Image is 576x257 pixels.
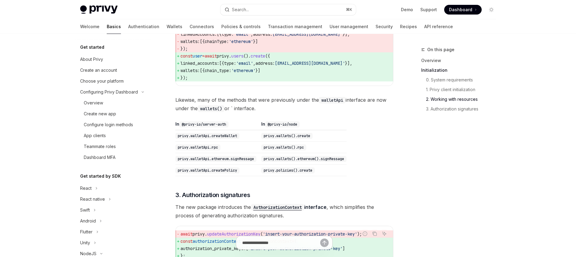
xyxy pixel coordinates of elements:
span: . [229,53,231,59]
code: privy.walletApi.createPolicy [175,167,239,173]
span: [EMAIL_ADDRESS][DOMAIN_NAME]' [275,61,345,66]
span: [{ [217,31,222,37]
span: }] [255,68,260,73]
div: Unity [80,239,90,246]
img: light logo [80,5,118,14]
span: 3. Authorization signatures [175,191,250,199]
a: Wallets [167,19,182,34]
div: Dashboard MFA [84,154,116,161]
code: privy.wallets().rpc [261,144,306,150]
span: privy [217,53,229,59]
a: Demo [401,7,413,13]
span: The new package introduces the , which simplifies the process of generating authorization signatu... [175,203,393,220]
span: ( [260,231,263,237]
div: Flutter [80,228,93,236]
code: privy.wallets().create [261,133,313,139]
span: privy [193,231,205,237]
th: In [175,121,259,130]
span: }] [253,39,258,44]
span: ); [357,231,362,237]
span: linkedAccounts: [181,31,217,37]
span: wallets: [181,68,200,73]
span: . [205,231,207,237]
div: Configuring Privy Dashboard [80,88,138,96]
code: privy.wallets().ethereum().signMessage [261,156,347,162]
th: In [259,121,347,130]
span: linked_accounts: [181,61,219,66]
a: API reference [424,19,453,34]
a: Dashboard MFA [75,152,153,163]
span: , [253,61,255,66]
div: React native [80,196,105,203]
button: Report incorrect code [361,230,369,238]
a: Dashboard [444,5,482,15]
code: privy.walletApi.ethereum.signMessage [175,156,256,162]
span: users [231,53,243,59]
a: Basics [107,19,121,34]
span: address: [253,31,272,37]
a: 1. Privy client initialization [421,85,501,94]
code: AuthorizationContext [251,204,304,211]
span: }], [343,31,350,37]
span: [{ [219,61,224,66]
div: Teammate roles [84,143,116,150]
a: 0. System requirements [421,75,501,85]
span: }); [181,75,188,81]
span: chainType: [205,39,229,44]
a: Create new app [75,108,153,119]
button: Flutter [75,226,153,237]
span: await [205,53,217,59]
a: Recipes [400,19,417,34]
div: React [80,185,92,192]
span: chain_type: [205,68,231,73]
code: privy.walletApi.rpc [175,144,220,150]
span: wallets: [181,39,200,44]
span: type: [222,31,234,37]
input: Ask a question... [242,236,320,249]
div: Create new app [84,110,116,117]
span: }); [181,46,188,51]
span: [{ [200,68,205,73]
span: type: [224,61,236,66]
a: Choose your platform [75,76,153,87]
button: React native [75,194,153,205]
a: 3. Authorization signatures [421,104,501,114]
div: Android [80,217,96,225]
span: 'email' [236,61,253,66]
span: ({ [265,53,270,59]
span: user [193,53,202,59]
a: Overview [421,56,501,65]
button: Android [75,216,153,226]
span: [EMAIL_ADDRESS][DOMAIN_NAME]' [272,31,343,37]
span: , [251,31,253,37]
a: User management [330,19,368,34]
div: Choose your platform [80,77,124,85]
code: walletApi [319,97,346,104]
div: Create an account [80,67,117,74]
button: Copy the contents from the code block [371,230,379,238]
div: Search... [232,6,249,13]
a: Security [376,19,393,34]
button: Send message [320,239,329,247]
span: updateAuthorizationKey [207,231,260,237]
span: create [251,53,265,59]
div: App clients [84,132,106,139]
code: @privy-io/server-auth [179,121,229,127]
span: (). [243,53,251,59]
span: ⌘ K [346,7,352,12]
div: About Privy [80,56,103,63]
a: Policies & controls [221,19,261,34]
code: privy.walletApi.createWallet [175,133,239,139]
div: Overview [84,99,103,107]
span: = [202,53,205,59]
a: Initialization [421,65,501,75]
a: Teammate roles [75,141,153,152]
a: Authentication [128,19,159,34]
a: Support [420,7,437,13]
button: Configuring Privy Dashboard [75,87,153,97]
a: AuthorizationContextinterface [251,204,327,210]
code: privy.policies().create [261,167,315,173]
button: Toggle dark mode [487,5,496,15]
a: Configure login methods [75,119,153,130]
span: 'email' [234,31,251,37]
